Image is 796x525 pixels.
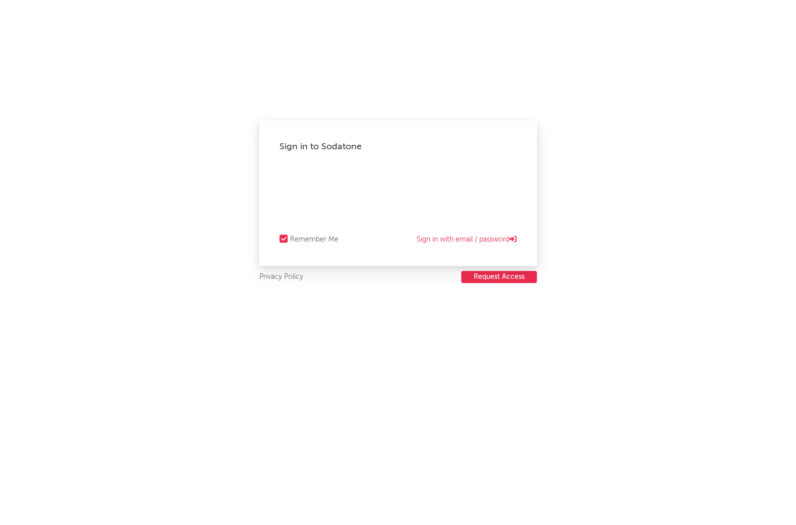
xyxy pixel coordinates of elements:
[417,234,517,246] a: Sign in with email / password
[461,271,537,283] button: Request Access
[290,234,338,246] div: Remember Me
[259,271,303,283] a: Privacy Policy
[279,141,517,153] div: Sign in to Sodatone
